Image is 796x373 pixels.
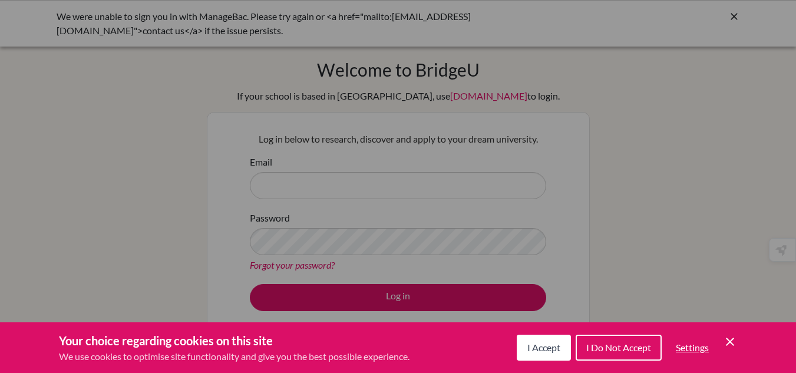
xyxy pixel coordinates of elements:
h3: Your choice regarding cookies on this site [59,332,409,349]
button: Settings [666,336,718,359]
button: I Accept [517,335,571,361]
span: I Accept [527,342,560,353]
span: I Do Not Accept [586,342,651,353]
p: We use cookies to optimise site functionality and give you the best possible experience. [59,349,409,364]
span: Settings [676,342,709,353]
button: I Do Not Accept [576,335,662,361]
button: Save and close [723,335,737,349]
